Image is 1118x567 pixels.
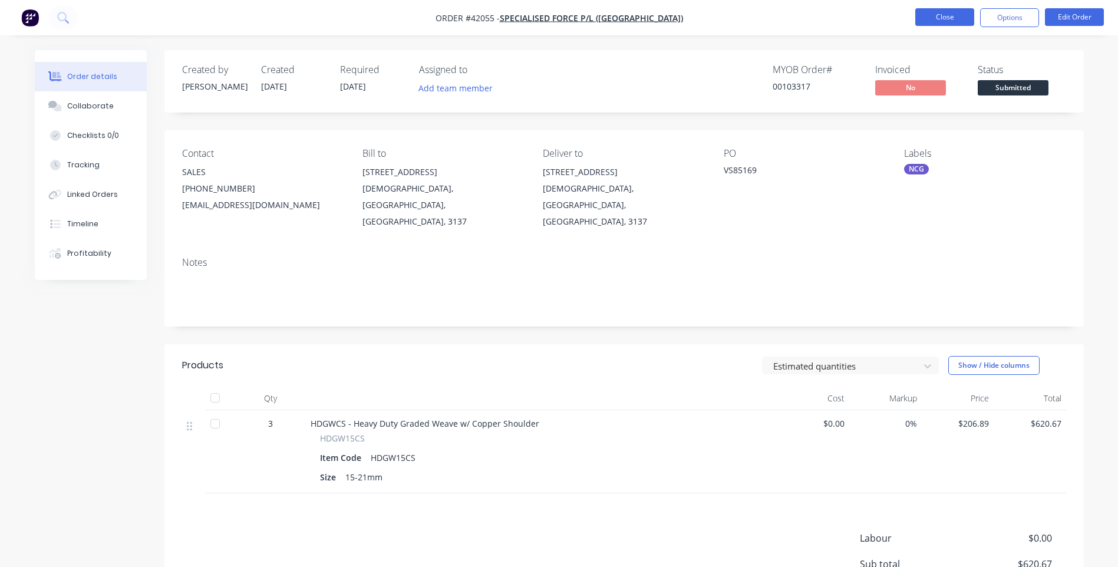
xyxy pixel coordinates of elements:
button: Close [915,8,974,26]
button: Collaborate [35,91,147,121]
div: [STREET_ADDRESS] [362,164,524,180]
button: Timeline [35,209,147,239]
div: Collaborate [67,101,114,111]
button: Linked Orders [35,180,147,209]
a: SPECIALISED FORCE P/L ([GEOGRAPHIC_DATA]) [500,12,683,24]
span: 3 [268,417,273,430]
div: Status [978,64,1066,75]
button: Checklists 0/0 [35,121,147,150]
button: Submitted [978,80,1048,98]
span: $0.00 [782,417,845,430]
div: Required [340,64,405,75]
div: VS85169 [724,164,871,180]
div: Linked Orders [67,189,118,200]
button: Add team member [412,80,499,96]
div: NCG [904,164,929,174]
div: Labels [904,148,1066,159]
span: $620.67 [998,417,1061,430]
img: Factory [21,9,39,27]
div: Created [261,64,326,75]
div: Price [922,387,994,410]
div: SALES[PHONE_NUMBER][EMAIL_ADDRESS][DOMAIN_NAME] [182,164,344,213]
button: Edit Order [1045,8,1104,26]
span: [DATE] [261,81,287,92]
div: Contact [182,148,344,159]
div: [STREET_ADDRESS][DEMOGRAPHIC_DATA], [GEOGRAPHIC_DATA], [GEOGRAPHIC_DATA], 3137 [362,164,524,230]
div: [DEMOGRAPHIC_DATA], [GEOGRAPHIC_DATA], [GEOGRAPHIC_DATA], 3137 [362,180,524,230]
div: [PHONE_NUMBER] [182,180,344,197]
div: Created by [182,64,247,75]
div: Assigned to [419,64,537,75]
div: Bill to [362,148,524,159]
div: [DEMOGRAPHIC_DATA], [GEOGRAPHIC_DATA], [GEOGRAPHIC_DATA], 3137 [543,180,704,230]
div: Size [320,469,341,486]
span: Order #42055 - [436,12,500,24]
div: 00103317 [773,80,861,93]
button: Options [980,8,1039,27]
button: Show / Hide columns [948,356,1040,375]
span: [DATE] [340,81,366,92]
div: [PERSON_NAME] [182,80,247,93]
span: Submitted [978,80,1048,95]
div: Total [994,387,1066,410]
div: Tracking [67,160,100,170]
span: Labour [860,531,965,545]
span: $0.00 [964,531,1051,545]
div: HDGW15CS [366,449,420,466]
span: HDGWCS - Heavy Duty Graded Weave w/ Copper Shoulder [311,418,539,429]
div: [EMAIL_ADDRESS][DOMAIN_NAME] [182,197,344,213]
span: $206.89 [926,417,990,430]
button: Tracking [35,150,147,180]
div: Cost [777,387,850,410]
div: Order details [67,71,117,82]
span: No [875,80,946,95]
button: Add team member [419,80,499,96]
div: Markup [849,387,922,410]
div: MYOB Order # [773,64,861,75]
div: Checklists 0/0 [67,130,119,141]
div: SALES [182,164,344,180]
button: Profitability [35,239,147,268]
button: Order details [35,62,147,91]
div: Item Code [320,449,366,466]
div: Timeline [67,219,98,229]
div: Invoiced [875,64,964,75]
div: Deliver to [543,148,704,159]
div: PO [724,148,885,159]
div: Products [182,358,223,372]
span: HDGW15CS [320,432,365,444]
span: 0% [854,417,917,430]
div: 15-21mm [341,469,387,486]
div: [STREET_ADDRESS] [543,164,704,180]
div: Profitability [67,248,111,259]
div: [STREET_ADDRESS][DEMOGRAPHIC_DATA], [GEOGRAPHIC_DATA], [GEOGRAPHIC_DATA], 3137 [543,164,704,230]
div: Notes [182,257,1066,268]
div: Qty [235,387,306,410]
